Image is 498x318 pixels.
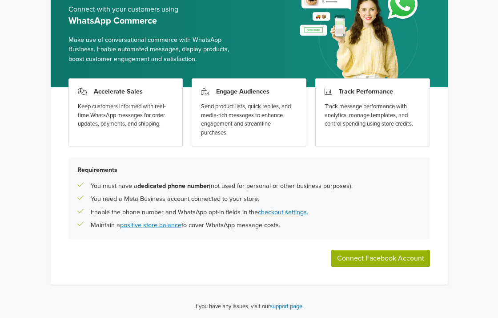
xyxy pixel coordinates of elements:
p: If you have any issues, visit our . [194,302,304,311]
p: You must have a (not used for personal or other business purposes). [91,181,353,191]
p: Enable the phone number and WhatsApp opt-in fields in the . [91,208,308,217]
h3: Track Performance [339,88,393,95]
div: Track message performance with analytics, manage templates, and control spending using store cred... [325,102,421,129]
p: You need a Meta Business account connected to your store. [91,194,259,204]
h5: Requirements [77,166,421,174]
p: Maintain a to cover WhatsApp message costs. [91,220,280,230]
div: Send product lists, quick replies, and media-rich messages to enhance engagement and streamline p... [201,102,297,137]
h3: Accelerate Sales [94,88,143,95]
h3: Engage Audiences [216,88,269,95]
span: Make use of conversational commerce with WhatsApp Business. Enable automated messages, display pr... [68,35,242,64]
h5: Connect with your customers using [68,5,242,14]
h5: WhatsApp Commerce [68,16,242,26]
a: checkout settings [258,208,307,216]
b: dedicated phone number [137,182,209,190]
a: support page [270,303,302,310]
button: Connect Facebook Account [331,250,430,267]
a: positive store balance [120,221,181,229]
div: Keep customers informed with real-time WhatsApp messages for order updates, payments, and shipping. [78,102,174,129]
